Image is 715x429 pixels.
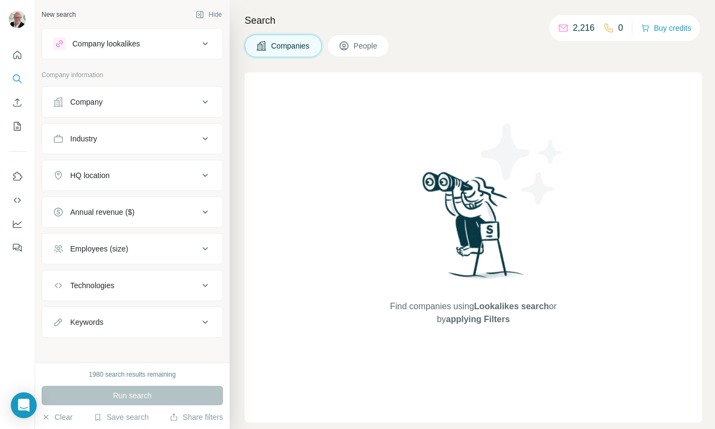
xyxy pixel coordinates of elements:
button: Annual revenue ($) [42,199,222,225]
h4: Search [245,13,702,28]
div: Company lookalikes [72,38,140,49]
div: Keywords [70,317,103,328]
div: Company [70,97,103,107]
button: Industry [42,126,222,152]
div: Open Intercom Messenger [11,392,37,418]
button: Share filters [170,412,223,423]
div: 1980 search results remaining [89,370,176,379]
img: Surfe Illustration - Woman searching with binoculars [417,169,530,289]
button: Technologies [42,273,222,298]
button: Keywords [42,309,222,335]
div: Industry [70,133,97,144]
button: Company lookalikes [42,31,222,57]
button: Save search [93,412,149,423]
button: Search [9,69,26,88]
div: Employees (size) [70,243,128,254]
button: Hide [188,6,230,23]
span: applying Filters [446,315,510,324]
div: New search [42,10,76,19]
button: Employees (size) [42,236,222,262]
span: People [354,40,379,51]
button: Use Surfe API [9,190,26,210]
p: 2,216 [573,22,595,35]
button: Feedback [9,238,26,257]
button: Buy credits [641,21,691,36]
p: 0 [618,22,623,35]
span: Companies [271,40,311,51]
div: Annual revenue ($) [70,207,134,217]
button: Quick start [9,45,26,65]
button: Use Surfe on LinkedIn [9,167,26,186]
button: My lists [9,117,26,136]
button: Clear [42,412,72,423]
div: Technologies [70,280,114,291]
span: Find companies using or by [387,300,559,326]
span: Lookalikes search [474,302,549,311]
button: Company [42,89,222,115]
img: Surfe Illustration - Stars [474,115,571,213]
button: Enrich CSV [9,93,26,112]
p: Company information [42,70,223,80]
div: HQ location [70,170,110,181]
button: Dashboard [9,214,26,234]
img: Avatar [9,11,26,28]
button: HQ location [42,162,222,188]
